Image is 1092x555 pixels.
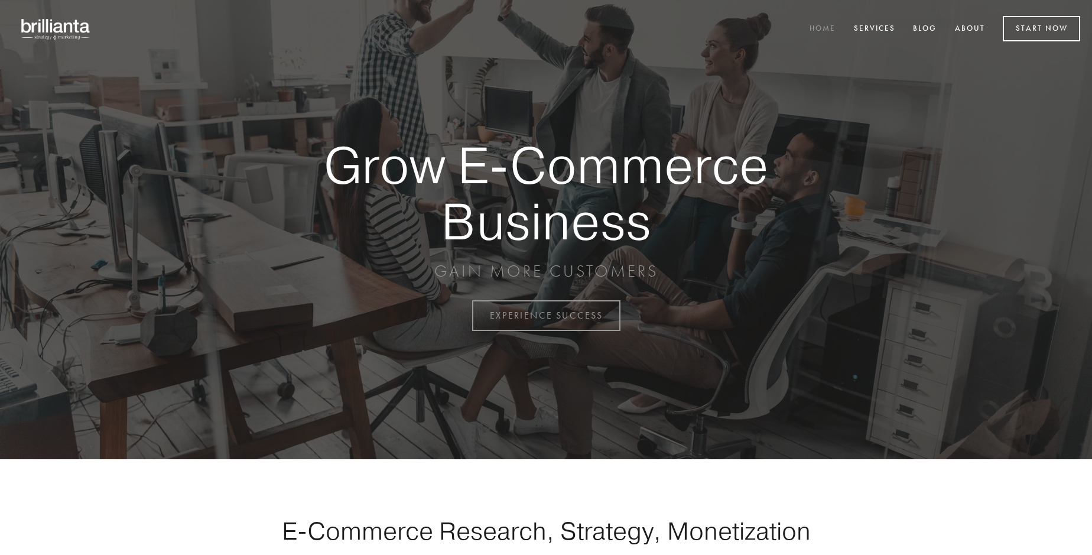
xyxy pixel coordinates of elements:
a: Home [802,20,843,39]
h1: E-Commerce Research, Strategy, Monetization [245,516,847,546]
a: Start Now [1003,16,1080,41]
a: About [947,20,993,39]
a: Services [846,20,903,39]
img: brillianta - research, strategy, marketing [12,12,100,46]
a: EXPERIENCE SUCCESS [472,300,620,331]
p: GAIN MORE CUSTOMERS [282,261,810,282]
a: Blog [905,20,944,39]
strong: Grow E-Commerce Business [282,137,810,249]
